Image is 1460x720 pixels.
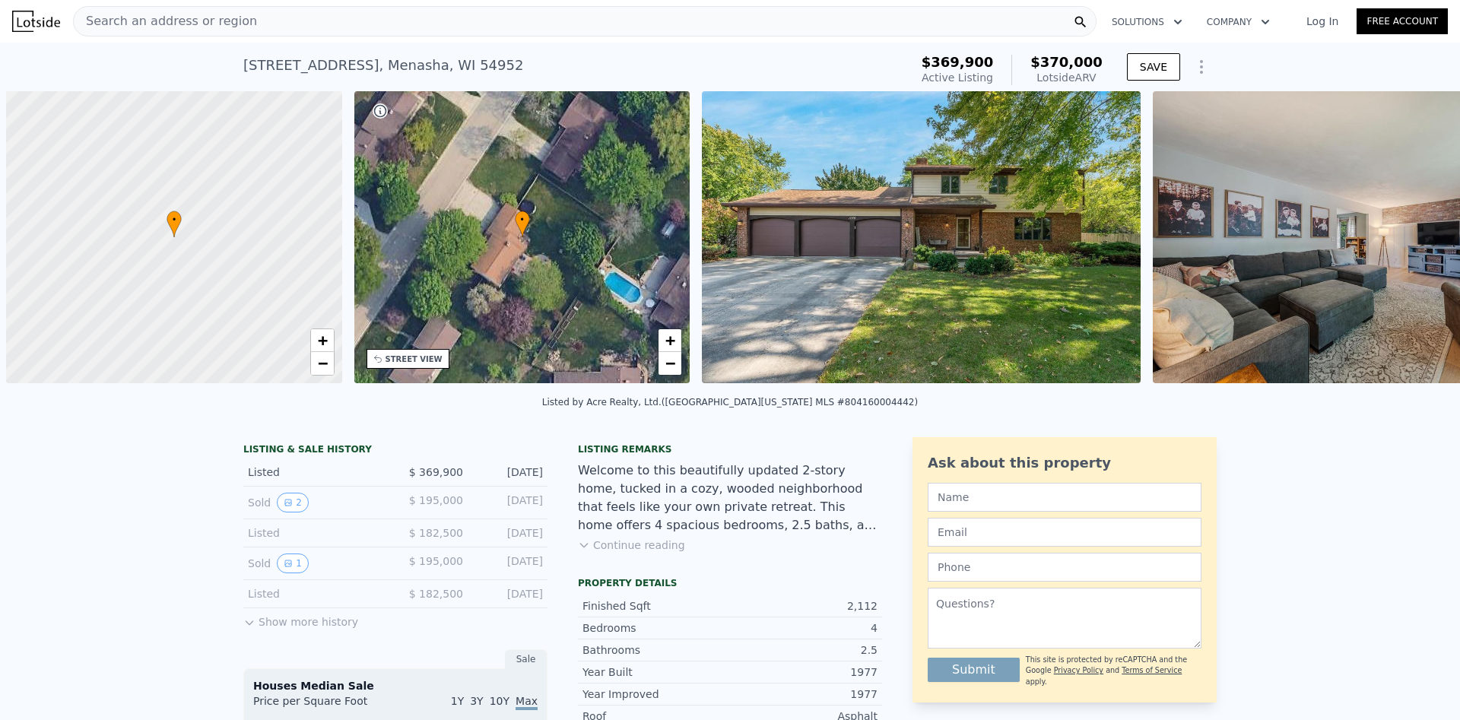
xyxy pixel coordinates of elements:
[1288,14,1357,29] a: Log In
[248,586,383,601] div: Listed
[659,352,681,375] a: Zoom out
[582,620,730,636] div: Bedrooms
[928,518,1201,547] input: Email
[582,664,730,680] div: Year Built
[475,525,543,541] div: [DATE]
[1054,666,1103,674] a: Privacy Policy
[578,577,882,589] div: Property details
[475,553,543,573] div: [DATE]
[730,664,878,680] div: 1977
[1127,53,1180,81] button: SAVE
[928,483,1201,512] input: Name
[311,329,334,352] a: Zoom in
[317,331,327,350] span: +
[243,608,358,630] button: Show more history
[730,620,878,636] div: 4
[243,55,523,76] div: [STREET_ADDRESS] , Menasha , WI 54952
[730,687,878,702] div: 1977
[409,466,463,478] span: $ 369,900
[515,211,530,237] div: •
[1186,52,1217,82] button: Show Options
[542,397,918,408] div: Listed by Acre Realty, Ltd. ([GEOGRAPHIC_DATA][US_STATE] MLS #804160004442)
[248,493,383,512] div: Sold
[317,354,327,373] span: −
[582,642,730,658] div: Bathrooms
[516,695,538,710] span: Max
[243,443,547,458] div: LISTING & SALE HISTORY
[582,598,730,614] div: Finished Sqft
[490,695,509,707] span: 10Y
[311,352,334,375] a: Zoom out
[582,687,730,702] div: Year Improved
[659,329,681,352] a: Zoom in
[730,598,878,614] div: 2,112
[167,211,182,237] div: •
[253,693,395,718] div: Price per Square Foot
[578,538,685,553] button: Continue reading
[665,354,675,373] span: −
[386,354,443,365] div: STREET VIEW
[505,649,547,669] div: Sale
[74,12,257,30] span: Search an address or region
[248,553,383,573] div: Sold
[253,678,538,693] div: Houses Median Sale
[928,658,1020,682] button: Submit
[277,493,309,512] button: View historical data
[475,586,543,601] div: [DATE]
[922,71,993,84] span: Active Listing
[12,11,60,32] img: Lotside
[730,642,878,658] div: 2.5
[515,213,530,227] span: •
[277,553,309,573] button: View historical data
[702,91,1141,383] img: Sale: 169649122 Parcel: 102811269
[1100,8,1195,36] button: Solutions
[451,695,464,707] span: 1Y
[248,525,383,541] div: Listed
[475,465,543,480] div: [DATE]
[475,493,543,512] div: [DATE]
[1122,666,1182,674] a: Terms of Service
[928,452,1201,474] div: Ask about this property
[922,54,994,70] span: $369,900
[1026,655,1201,687] div: This site is protected by reCAPTCHA and the Google and apply.
[409,527,463,539] span: $ 182,500
[409,494,463,506] span: $ 195,000
[409,588,463,600] span: $ 182,500
[409,555,463,567] span: $ 195,000
[928,553,1201,582] input: Phone
[1195,8,1282,36] button: Company
[470,695,483,707] span: 3Y
[578,461,882,534] div: Welcome to this beautifully updated 2-story home, tucked in a cozy, wooded neighborhood that feel...
[248,465,383,480] div: Listed
[578,443,882,455] div: Listing remarks
[1357,8,1448,34] a: Free Account
[1030,54,1103,70] span: $370,000
[1030,70,1103,85] div: Lotside ARV
[665,331,675,350] span: +
[167,213,182,227] span: •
